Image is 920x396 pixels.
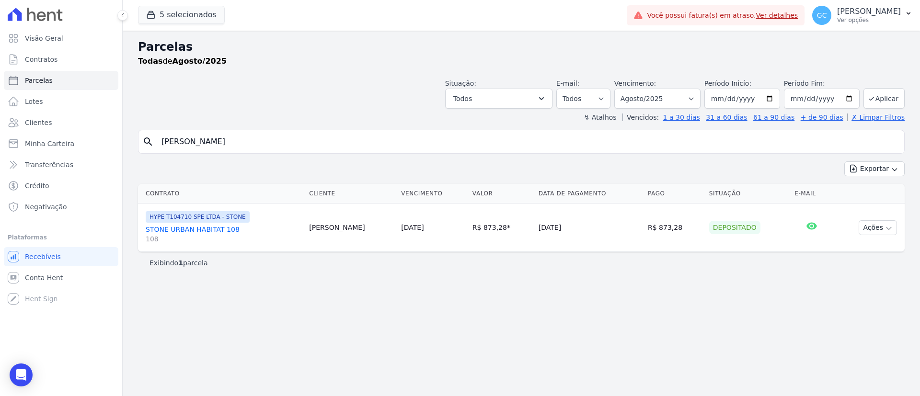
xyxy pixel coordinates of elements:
[401,224,424,231] a: [DATE]
[25,118,52,127] span: Clientes
[8,232,115,243] div: Plataformas
[859,220,897,235] button: Ações
[644,184,705,204] th: Pago
[25,97,43,106] span: Lotes
[704,79,751,87] label: Período Inicío:
[556,79,580,87] label: E-mail:
[10,363,33,386] div: Open Intercom Messenger
[753,113,794,121] a: 61 a 90 dias
[784,79,860,89] label: Período Fim:
[305,184,397,204] th: Cliente
[138,38,905,56] h2: Parcelas
[791,184,833,204] th: E-mail
[172,57,227,66] strong: Agosto/2025
[4,29,118,48] a: Visão Geral
[25,55,57,64] span: Contratos
[25,160,73,170] span: Transferências
[4,50,118,69] a: Contratos
[25,252,61,261] span: Recebíveis
[709,221,760,234] div: Depositado
[817,12,827,19] span: GC
[844,161,905,176] button: Exportar
[469,204,535,252] td: R$ 873,28
[138,184,305,204] th: Contrato
[614,79,656,87] label: Vencimento:
[178,259,183,267] b: 1
[25,273,63,283] span: Conta Hent
[25,181,49,191] span: Crédito
[25,34,63,43] span: Visão Geral
[25,76,53,85] span: Parcelas
[397,184,469,204] th: Vencimento
[156,132,900,151] input: Buscar por nome do lote ou do cliente
[4,176,118,195] a: Crédito
[149,258,208,268] p: Exibindo parcela
[305,204,397,252] td: [PERSON_NAME]
[535,204,644,252] td: [DATE]
[25,139,74,148] span: Minha Carteira
[647,11,798,21] span: Você possui fatura(s) em atraso.
[706,113,747,121] a: 31 a 60 dias
[863,88,905,109] button: Aplicar
[146,225,301,244] a: STONE URBAN HABITAT 108108
[142,136,154,147] i: search
[445,89,552,109] button: Todos
[663,113,700,121] a: 1 a 30 dias
[453,93,472,104] span: Todos
[146,234,301,244] span: 108
[847,113,905,121] a: ✗ Limpar Filtros
[756,11,798,19] a: Ver detalhes
[622,113,659,121] label: Vencidos:
[805,2,920,29] button: GC [PERSON_NAME] Ver opções
[138,6,225,24] button: 5 selecionados
[4,92,118,111] a: Lotes
[138,56,227,67] p: de
[4,197,118,216] a: Negativação
[4,247,118,266] a: Recebíveis
[584,113,616,121] label: ↯ Atalhos
[4,134,118,153] a: Minha Carteira
[535,184,644,204] th: Data de Pagamento
[469,184,535,204] th: Valor
[445,79,476,87] label: Situação:
[138,57,163,66] strong: Todas
[4,113,118,132] a: Clientes
[705,184,791,204] th: Situação
[146,211,250,223] span: HYPE T104710 SPE LTDA - STONE
[837,7,901,16] p: [PERSON_NAME]
[25,202,67,212] span: Negativação
[644,204,705,252] td: R$ 873,28
[801,113,843,121] a: + de 90 dias
[4,71,118,90] a: Parcelas
[837,16,901,24] p: Ver opções
[4,268,118,287] a: Conta Hent
[4,155,118,174] a: Transferências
